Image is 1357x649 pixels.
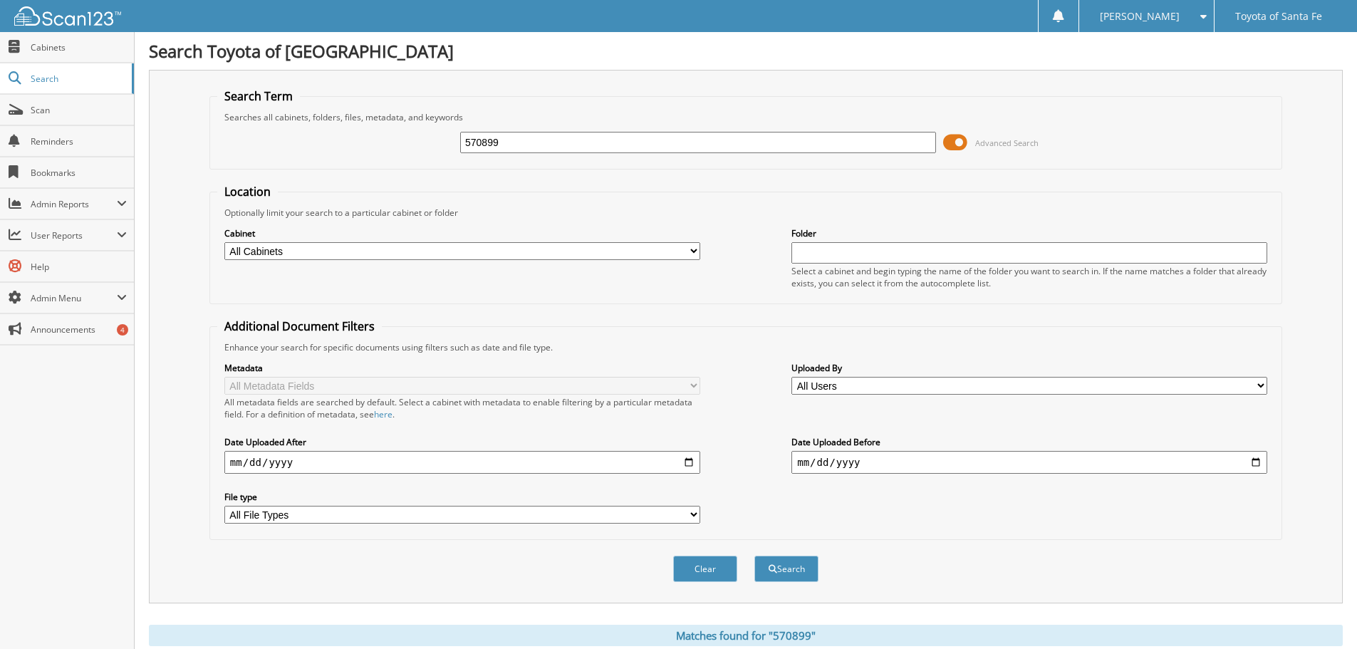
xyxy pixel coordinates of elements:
input: end [791,451,1267,474]
span: Reminders [31,135,127,147]
div: Matches found for "570899" [149,625,1343,646]
button: Search [754,556,818,582]
span: Admin Menu [31,292,117,304]
span: Help [31,261,127,273]
button: Clear [673,556,737,582]
span: [PERSON_NAME] [1100,12,1180,21]
label: Folder [791,227,1267,239]
h1: Search Toyota of [GEOGRAPHIC_DATA] [149,39,1343,63]
div: 4 [117,324,128,336]
label: Metadata [224,362,700,374]
span: Search [31,73,125,85]
span: Bookmarks [31,167,127,179]
label: Date Uploaded After [224,436,700,448]
label: Uploaded By [791,362,1267,374]
a: here [374,408,392,420]
span: User Reports [31,229,117,242]
label: Date Uploaded Before [791,436,1267,448]
span: Toyota of Santa Fe [1235,12,1322,21]
span: Cabinets [31,41,127,53]
span: Announcements [31,323,127,336]
span: Admin Reports [31,198,117,210]
label: Cabinet [224,227,700,239]
input: start [224,451,700,474]
img: scan123-logo-white.svg [14,6,121,26]
div: Searches all cabinets, folders, files, metadata, and keywords [217,111,1274,123]
div: Enhance your search for specific documents using filters such as date and file type. [217,341,1274,353]
span: Scan [31,104,127,116]
legend: Additional Document Filters [217,318,382,334]
legend: Location [217,184,278,199]
div: Optionally limit your search to a particular cabinet or folder [217,207,1274,219]
label: File type [224,491,700,503]
legend: Search Term [217,88,300,104]
span: Advanced Search [975,137,1039,148]
div: Select a cabinet and begin typing the name of the folder you want to search in. If the name match... [791,265,1267,289]
div: All metadata fields are searched by default. Select a cabinet with metadata to enable filtering b... [224,396,700,420]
